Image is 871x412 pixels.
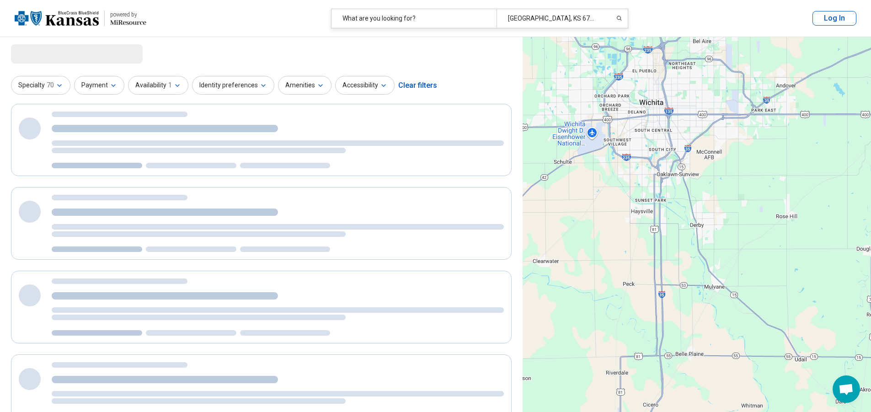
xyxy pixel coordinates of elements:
[833,375,860,403] a: Open chat
[398,75,437,96] div: Clear filters
[335,76,395,95] button: Accessibility
[11,76,70,95] button: Specialty70
[192,76,274,95] button: Identity preferences
[15,7,99,29] img: Blue Cross Blue Shield Kansas
[331,9,497,28] div: What are you looking for?
[812,11,856,26] button: Log In
[110,11,146,19] div: powered by
[15,7,146,29] a: Blue Cross Blue Shield Kansaspowered by
[497,9,607,28] div: [GEOGRAPHIC_DATA], KS 67037, [GEOGRAPHIC_DATA]
[168,80,172,90] span: 1
[11,44,88,63] span: Loading...
[47,80,54,90] span: 70
[74,76,124,95] button: Payment
[128,76,188,95] button: Availability1
[278,76,331,95] button: Amenities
